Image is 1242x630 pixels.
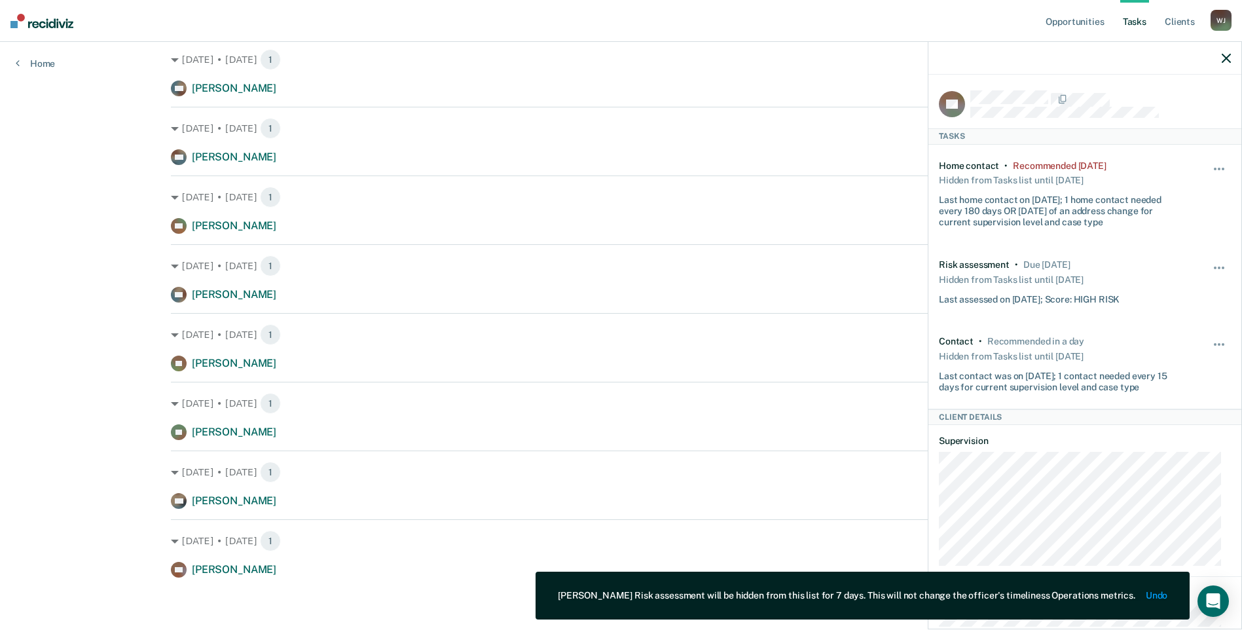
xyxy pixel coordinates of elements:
div: Last assessed on [DATE]; Score: HIGH RISK [939,289,1120,305]
div: Tasks [928,128,1241,144]
div: Risk assessment [939,259,1010,270]
span: [PERSON_NAME] [192,288,276,301]
span: [PERSON_NAME] [192,426,276,438]
div: Home contact [939,160,999,172]
span: 1 [260,530,281,551]
span: 1 [260,255,281,276]
div: [DATE] • [DATE] [171,324,1071,345]
span: 1 [260,49,281,70]
span: 1 [260,393,281,414]
div: [DATE] • [DATE] [171,393,1071,414]
div: • [979,336,982,347]
span: 1 [260,462,281,483]
span: [PERSON_NAME] [192,219,276,232]
span: 1 [260,187,281,208]
div: [DATE] • [DATE] [171,49,1071,70]
span: [PERSON_NAME] [192,563,276,576]
div: [DATE] • [DATE] [171,118,1071,139]
div: Recommended in a day [987,336,1084,347]
div: Due 2 months ago [1023,259,1070,270]
dt: Supervision [939,435,1231,447]
span: 1 [260,118,281,139]
div: [DATE] • [DATE] [171,530,1071,551]
div: [DATE] • [DATE] [171,255,1071,276]
div: Open Intercom Messenger [1197,585,1229,617]
div: Contact [939,336,974,347]
button: Undo [1146,590,1167,601]
div: Client Details [928,409,1241,425]
div: Hidden from Tasks list until [DATE] [939,171,1084,189]
span: [PERSON_NAME] [192,357,276,369]
div: W J [1211,10,1232,31]
div: [DATE] • [DATE] [171,462,1071,483]
span: [PERSON_NAME] [192,82,276,94]
div: [DATE] • [DATE] [171,187,1071,208]
div: Recommended 4 months ago [1013,160,1106,172]
a: Home [16,58,55,69]
img: Recidiviz [10,14,73,28]
div: • [1015,259,1018,270]
span: 1 [260,324,281,345]
span: [PERSON_NAME] [192,151,276,163]
div: Hidden from Tasks list until [DATE] [939,347,1084,365]
span: [PERSON_NAME] [192,494,276,507]
div: Last home contact on [DATE]; 1 home contact needed every 180 days OR [DATE] of an address change ... [939,189,1182,227]
div: Hidden from Tasks list until [DATE] [939,270,1084,289]
div: • [1004,160,1008,172]
div: [PERSON_NAME] Risk assessment will be hidden from this list for 7 days. This will not change the ... [558,590,1135,601]
div: Last contact was on [DATE]; 1 contact needed every 15 days for current supervision level and case... [939,365,1182,393]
